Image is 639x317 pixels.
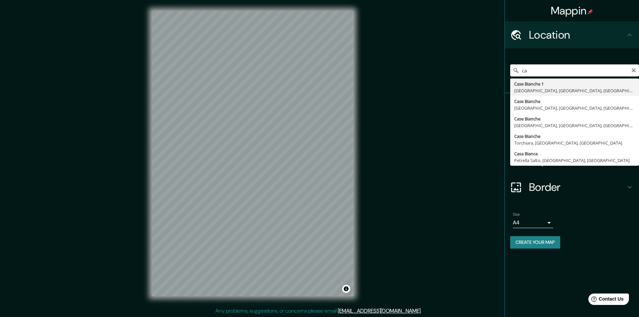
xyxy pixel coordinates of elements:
div: Case Bianche [514,115,635,122]
button: Toggle attribution [342,285,350,293]
h4: Location [529,28,626,42]
div: . [422,307,423,315]
div: [GEOGRAPHIC_DATA], [GEOGRAPHIC_DATA], [GEOGRAPHIC_DATA] [514,87,635,94]
div: Pins [505,93,639,120]
h4: Border [529,180,626,194]
button: Create your map [510,236,560,249]
div: Casa Bianca [514,150,635,157]
div: Border [505,174,639,201]
label: Size [513,212,520,217]
iframe: Help widget launcher [579,291,632,310]
button: Clear [631,67,636,73]
div: Layout [505,147,639,174]
img: pin-icon.png [588,9,593,14]
div: . [423,307,424,315]
div: Torchiara, [GEOGRAPHIC_DATA], [GEOGRAPHIC_DATA] [514,140,635,146]
div: Case Bianche 1 [514,81,635,87]
div: Location [505,21,639,48]
div: Case Bianche [514,133,635,140]
div: A4 [513,217,553,228]
p: Any problems, suggestions, or concerns please email . [215,307,422,315]
input: Pick your city or area [510,64,639,76]
div: [GEOGRAPHIC_DATA], [GEOGRAPHIC_DATA], [GEOGRAPHIC_DATA] [514,122,635,129]
div: Case Bianche [514,98,635,105]
div: [GEOGRAPHIC_DATA], [GEOGRAPHIC_DATA], [GEOGRAPHIC_DATA] [514,105,635,111]
div: Petrella Salto, [GEOGRAPHIC_DATA], [GEOGRAPHIC_DATA] [514,157,635,164]
h4: Layout [529,154,626,167]
a: [EMAIL_ADDRESS][DOMAIN_NAME] [338,307,421,314]
h4: Mappin [551,4,593,17]
canvas: Map [152,11,354,296]
div: Style [505,120,639,147]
